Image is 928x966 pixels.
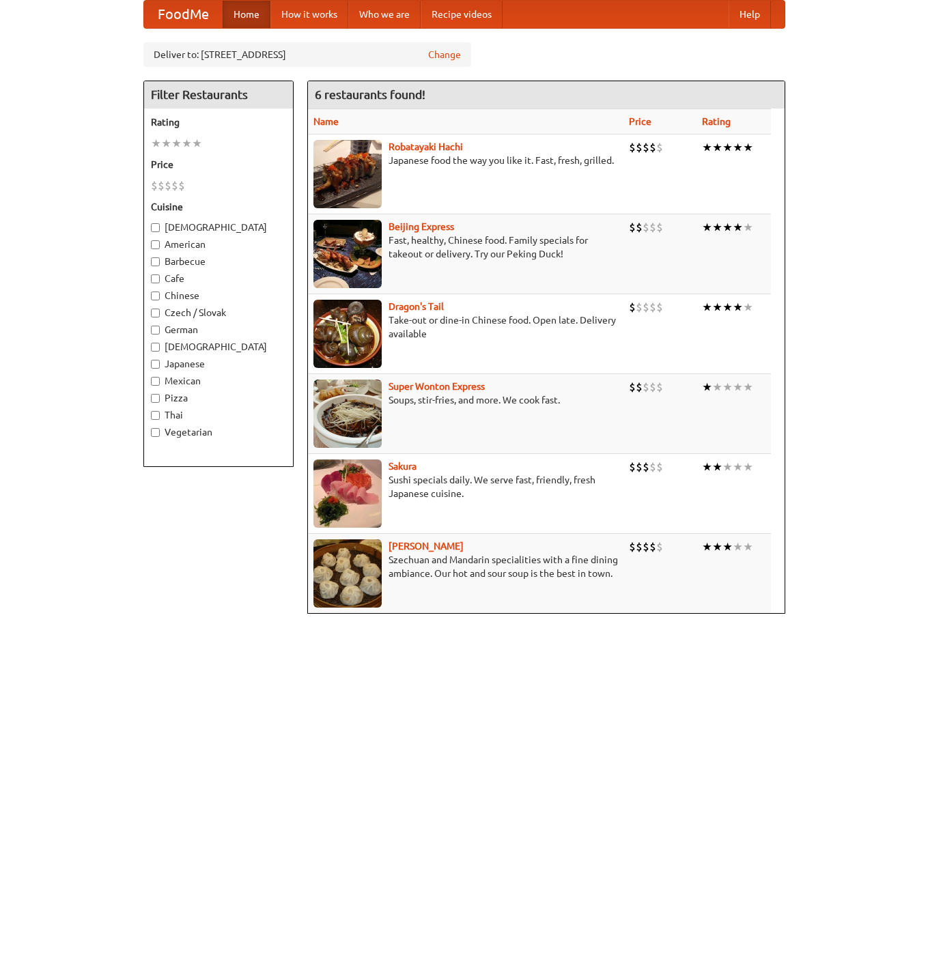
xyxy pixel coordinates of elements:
[313,553,619,580] p: Szechuan and Mandarin specialities with a fine dining ambiance. Our hot and sour soup is the best...
[421,1,503,28] a: Recipe videos
[313,313,619,341] p: Take-out or dine-in Chinese food. Open late. Delivery available
[636,459,643,474] li: $
[656,539,663,554] li: $
[629,220,636,235] li: $
[313,154,619,167] p: Japanese food the way you like it. Fast, fresh, grilled.
[151,428,160,437] input: Vegetarian
[629,539,636,554] li: $
[649,140,656,155] li: $
[702,539,712,554] li: ★
[313,459,382,528] img: sakura.jpg
[151,306,286,319] label: Czech / Slovak
[182,136,192,151] li: ★
[712,140,722,155] li: ★
[636,539,643,554] li: $
[151,257,160,266] input: Barbecue
[223,1,270,28] a: Home
[144,81,293,109] h4: Filter Restaurants
[151,221,286,234] label: [DEMOGRAPHIC_DATA]
[643,140,649,155] li: $
[712,539,722,554] li: ★
[313,539,382,608] img: shandong.jpg
[656,380,663,395] li: $
[144,1,223,28] a: FoodMe
[151,425,286,439] label: Vegetarian
[636,220,643,235] li: $
[313,393,619,407] p: Soups, stir-fries, and more. We cook fast.
[389,381,485,392] a: Super Wonton Express
[151,309,160,317] input: Czech / Slovak
[315,88,425,101] ng-pluralize: 6 restaurants found!
[389,541,464,552] b: [PERSON_NAME]
[151,411,160,420] input: Thai
[636,300,643,315] li: $
[629,116,651,127] a: Price
[702,140,712,155] li: ★
[656,300,663,315] li: $
[636,140,643,155] li: $
[643,220,649,235] li: $
[171,178,178,193] li: $
[151,292,160,300] input: Chinese
[649,380,656,395] li: $
[151,255,286,268] label: Barbecue
[151,158,286,171] h5: Price
[151,238,286,251] label: American
[151,240,160,249] input: American
[743,220,753,235] li: ★
[722,459,733,474] li: ★
[389,301,444,312] a: Dragon's Tail
[151,223,160,232] input: [DEMOGRAPHIC_DATA]
[151,408,286,422] label: Thai
[313,233,619,261] p: Fast, healthy, Chinese food. Family specials for takeout or delivery. Try our Peking Duck!
[643,539,649,554] li: $
[643,300,649,315] li: $
[636,380,643,395] li: $
[192,136,202,151] li: ★
[151,357,286,371] label: Japanese
[722,220,733,235] li: ★
[158,178,165,193] li: $
[389,221,454,232] a: Beijing Express
[389,461,417,472] b: Sakura
[151,115,286,129] h5: Rating
[178,178,185,193] li: $
[733,220,743,235] li: ★
[743,459,753,474] li: ★
[712,459,722,474] li: ★
[702,300,712,315] li: ★
[702,116,731,127] a: Rating
[151,374,286,388] label: Mexican
[656,459,663,474] li: $
[722,539,733,554] li: ★
[733,380,743,395] li: ★
[151,343,160,352] input: [DEMOGRAPHIC_DATA]
[743,539,753,554] li: ★
[629,459,636,474] li: $
[733,300,743,315] li: ★
[313,220,382,288] img: beijing.jpg
[143,42,471,67] div: Deliver to: [STREET_ADDRESS]
[389,141,463,152] b: Robatayaki Hachi
[733,140,743,155] li: ★
[151,391,286,405] label: Pizza
[428,48,461,61] a: Change
[171,136,182,151] li: ★
[629,300,636,315] li: $
[151,360,160,369] input: Japanese
[702,459,712,474] li: ★
[649,220,656,235] li: $
[313,116,339,127] a: Name
[649,539,656,554] li: $
[313,300,382,368] img: dragon.jpg
[151,289,286,302] label: Chinese
[643,380,649,395] li: $
[656,220,663,235] li: $
[270,1,348,28] a: How it works
[702,220,712,235] li: ★
[712,380,722,395] li: ★
[649,300,656,315] li: $
[649,459,656,474] li: $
